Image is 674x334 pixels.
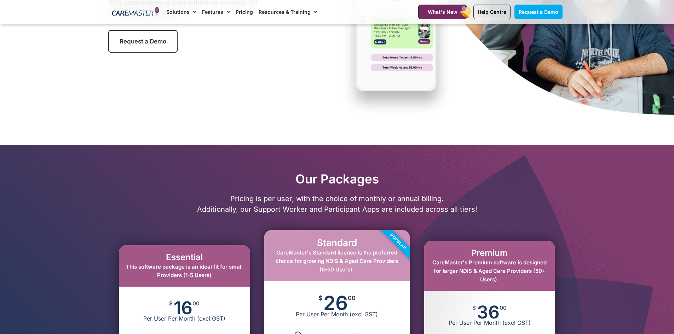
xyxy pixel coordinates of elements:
h2: Premium [431,248,548,258]
span: 00 [500,305,507,310]
span: CareMaster's Standard licence is the preferred choice for growing NDIS & Aged Care Providers (5-5... [276,249,398,273]
span: Per User Per Month (excl GST) [424,319,555,326]
span: 00 [192,301,200,306]
span: CareMaster's Premium software is designed for larger NDIS & Aged Care Providers (50+ Users). [432,259,547,283]
a: What's New [418,5,467,19]
a: Request a Demo [108,30,178,53]
h2: Essential [126,252,243,263]
div: Popular [358,201,438,282]
span: $ [169,301,173,306]
span: Help Centre [478,9,506,15]
span: 26 [323,295,348,311]
a: Help Centre [473,5,511,19]
span: Per User Per Month (excl GST) [264,311,410,318]
a: Request a Demo [514,5,563,19]
span: Per User Per Month (excl GST) [119,315,250,322]
span: What's New [428,9,457,15]
h2: Our Packages [108,171,566,186]
span: 16 [174,301,192,315]
p: Pricing is per user, with the choice of monthly or annual billing. Additionally, our Support Work... [108,193,566,215]
span: $ [318,295,322,301]
span: 36 [477,305,500,319]
h2: Standard [271,237,403,248]
span: $ [472,305,476,310]
span: Request a Demo [519,9,558,15]
span: 00 [348,295,356,301]
span: This software package is an ideal fit for small Providers (1-5 Users) [126,263,243,279]
span: Request a Demo [120,38,166,45]
img: CareMaster Logo [112,7,160,17]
